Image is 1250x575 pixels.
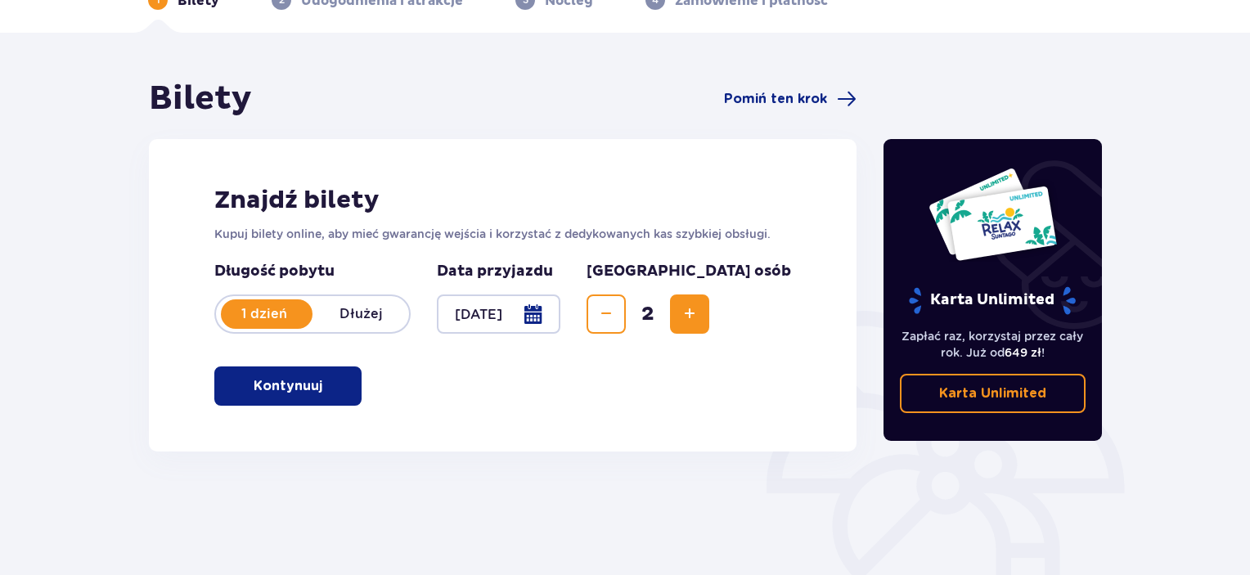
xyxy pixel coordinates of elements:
button: Increase [670,294,709,334]
p: Długość pobytu [214,262,411,281]
p: Data przyjazdu [437,262,553,281]
a: Karta Unlimited [900,374,1086,413]
span: Pomiń ten krok [724,90,827,108]
p: [GEOGRAPHIC_DATA] osób [587,262,791,281]
p: Kupuj bilety online, aby mieć gwarancję wejścia i korzystać z dedykowanych kas szybkiej obsługi. [214,226,791,242]
h2: Znajdź bilety [214,185,791,216]
p: Karta Unlimited [939,384,1046,402]
h1: Bilety [149,79,252,119]
span: 649 zł [1005,346,1041,359]
p: Dłużej [312,305,409,323]
p: Kontynuuj [254,377,322,395]
p: 1 dzień [216,305,312,323]
p: Zapłać raz, korzystaj przez cały rok. Już od ! [900,328,1086,361]
p: Karta Unlimited [907,286,1077,315]
a: Pomiń ten krok [724,89,857,109]
button: Decrease [587,294,626,334]
button: Kontynuuj [214,366,362,406]
span: 2 [629,302,667,326]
